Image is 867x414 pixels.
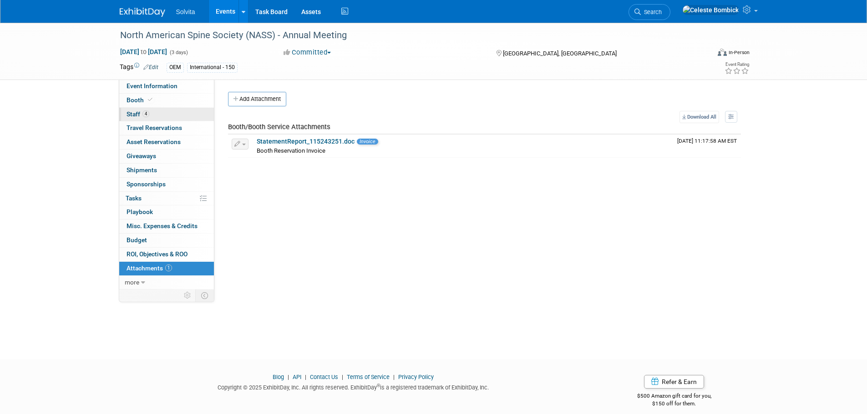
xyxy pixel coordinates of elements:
[125,279,139,286] span: more
[119,135,214,149] a: Asset Reservations
[257,138,355,145] a: StatementReport_115243251.doc
[127,264,172,272] span: Attachments
[119,262,214,275] a: Attachments1
[139,48,148,55] span: to
[120,381,588,392] div: Copyright © 2025 ExhibitDay, Inc. All rights reserved. ExhibitDay is a registered trademark of Ex...
[357,139,378,145] span: Invoice
[119,108,214,121] a: Staff4
[728,49,750,56] div: In-Person
[148,97,152,102] i: Booth reservation complete
[119,94,214,107] a: Booth
[127,222,198,229] span: Misc. Expenses & Credits
[127,110,149,118] span: Staff
[119,192,214,205] a: Tasks
[165,264,172,271] span: 1
[641,9,662,15] span: Search
[119,121,214,135] a: Travel Reservations
[601,400,748,408] div: $150 off for them.
[119,150,214,163] a: Giveaways
[120,8,165,17] img: ExhibitDay
[167,63,184,72] div: OEM
[187,63,238,72] div: International - 150
[119,178,214,191] a: Sponsorships
[119,164,214,177] a: Shipments
[180,289,196,301] td: Personalize Event Tab Strip
[398,374,434,380] a: Privacy Policy
[176,8,195,15] span: Solvita
[228,92,286,106] button: Add Attachment
[127,152,156,160] span: Giveaways
[303,374,309,380] span: |
[644,375,704,389] a: Refer & Earn
[127,124,182,131] span: Travel Reservations
[119,276,214,289] a: more
[718,49,727,56] img: Format-Inperson.png
[119,80,214,93] a: Event Information
[117,27,696,44] div: North American Spine Society (NASS) - Annual Meeting
[285,374,291,380] span: |
[120,48,167,56] span: [DATE] [DATE]
[257,147,325,154] span: Booth Reservation Invoice
[119,234,214,247] a: Budget
[725,62,749,67] div: Event Rating
[340,374,345,380] span: |
[169,50,188,55] span: (3 days)
[273,374,284,380] a: Blog
[391,374,397,380] span: |
[682,5,739,15] img: Celeste Bombick
[127,138,181,145] span: Asset Reservations
[629,4,670,20] a: Search
[143,64,158,70] a: Edit
[674,135,741,157] td: Upload Timestamp
[127,250,188,258] span: ROI, Objectives & ROO
[127,166,157,174] span: Shipments
[127,82,177,90] span: Event Information
[127,236,147,244] span: Budget
[679,111,719,123] a: Download All
[142,110,149,117] span: 4
[195,289,214,301] td: Toggle Event Tabs
[120,62,158,73] td: Tags
[503,50,617,57] span: [GEOGRAPHIC_DATA], [GEOGRAPHIC_DATA]
[126,195,142,202] span: Tasks
[293,374,301,380] a: API
[310,374,338,380] a: Contact Us
[119,205,214,219] a: Playbook
[656,47,750,61] div: Event Format
[127,96,154,104] span: Booth
[347,374,390,380] a: Terms of Service
[127,180,166,188] span: Sponsorships
[377,383,380,388] sup: ®
[228,123,330,131] span: Booth/Booth Service Attachments
[601,386,748,407] div: $500 Amazon gift card for you,
[677,138,737,144] span: Upload Timestamp
[119,219,214,233] a: Misc. Expenses & Credits
[127,208,153,215] span: Playbook
[280,48,335,57] button: Committed
[119,248,214,261] a: ROI, Objectives & ROO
